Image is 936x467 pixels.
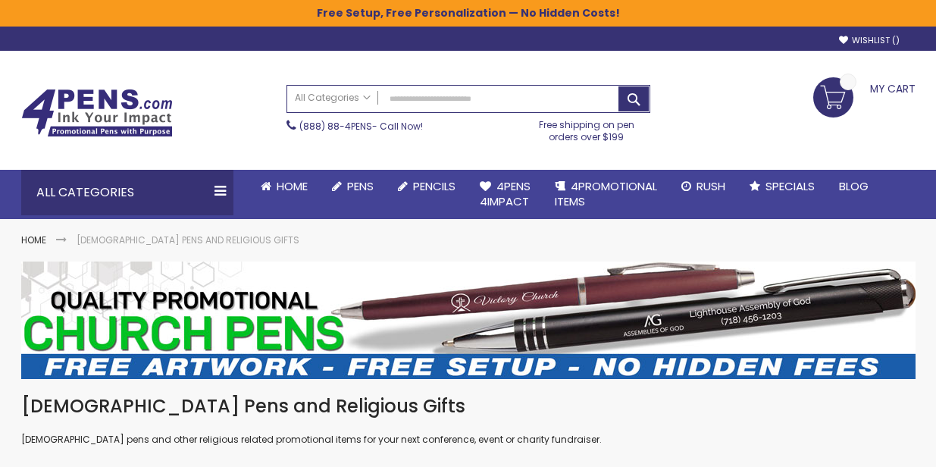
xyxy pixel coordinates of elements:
div: [DEMOGRAPHIC_DATA] pens and other religious related promotional items for your next conference, e... [21,394,916,447]
a: Rush [669,170,737,203]
img: 4Pens Custom Pens and Promotional Products [21,89,173,137]
span: Pencils [413,178,455,194]
a: Pencils [386,170,468,203]
span: Home [277,178,308,194]
span: - Call Now! [299,120,423,133]
a: (888) 88-4PENS [299,120,372,133]
a: Pens [320,170,386,203]
a: 4Pens4impact [468,170,543,219]
a: Home [249,170,320,203]
span: Blog [839,178,869,194]
strong: [DEMOGRAPHIC_DATA] Pens and Religious Gifts [77,233,299,246]
a: Home [21,233,46,246]
span: Rush [697,178,725,194]
span: All Categories [295,92,371,104]
a: Wishlist [839,35,900,46]
a: All Categories [287,86,378,111]
a: 4PROMOTIONALITEMS [543,170,669,219]
a: Blog [827,170,881,203]
span: 4PROMOTIONAL ITEMS [555,178,657,209]
img: Church Pens and Religious Gifts [21,262,916,379]
span: 4Pens 4impact [480,178,531,209]
h1: [DEMOGRAPHIC_DATA] Pens and Religious Gifts [21,394,916,418]
span: Specials [765,178,815,194]
span: Pens [347,178,374,194]
div: Free shipping on pen orders over $199 [523,113,650,143]
div: All Categories [21,170,233,215]
a: Specials [737,170,827,203]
